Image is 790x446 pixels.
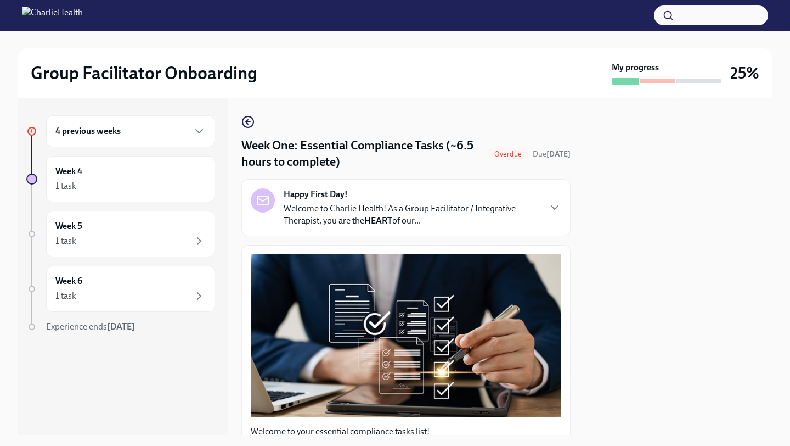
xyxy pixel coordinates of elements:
[284,203,539,227] p: Welcome to Charlie Health! As a Group Facilitator / Integrative Therapist, you are the of our...
[55,235,76,247] div: 1 task
[55,165,82,177] h6: Week 4
[22,7,83,24] img: CharlieHealth
[364,215,392,226] strong: HEART
[730,63,759,83] h3: 25%
[26,156,215,202] a: Week 41 task
[241,137,483,170] h4: Week One: Essential Compliance Tasks (~6.5 hours to complete)
[26,266,215,312] a: Week 61 task
[46,321,135,332] span: Experience ends
[488,150,528,158] span: Overdue
[612,62,659,74] strong: My progress
[55,290,76,302] div: 1 task
[533,149,571,159] span: August 4th, 2025 09:00
[26,211,215,257] a: Week 51 task
[284,188,348,200] strong: Happy First Day!
[55,180,76,192] div: 1 task
[31,62,257,84] h2: Group Facilitator Onboarding
[251,426,561,438] p: Welcome to your essential compliance tasks list!
[46,115,215,147] div: 4 previous weeks
[55,275,82,287] h6: Week 6
[251,254,561,416] button: Zoom image
[55,220,82,232] h6: Week 5
[55,125,121,137] h6: 4 previous weeks
[546,149,571,159] strong: [DATE]
[533,149,571,159] span: Due
[107,321,135,332] strong: [DATE]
